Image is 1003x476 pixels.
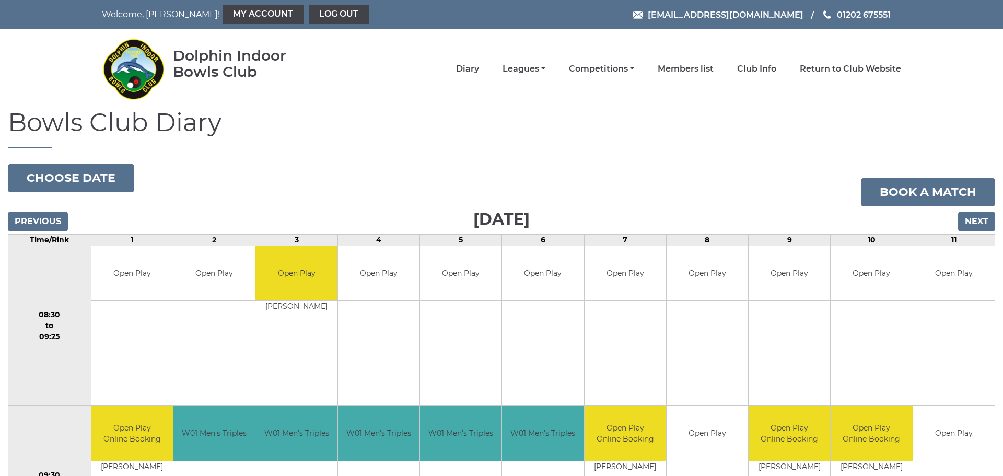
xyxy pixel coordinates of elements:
span: 01202 675551 [837,9,891,19]
td: 9 [749,234,831,246]
td: W01 Men's Triples [420,406,501,461]
input: Previous [8,212,68,231]
td: 10 [831,234,913,246]
td: Open Play [173,246,255,301]
a: Phone us 01202 675551 [822,8,891,21]
td: Open Play [913,406,995,461]
a: Club Info [737,63,776,75]
a: Email [EMAIL_ADDRESS][DOMAIN_NAME] [633,8,803,21]
td: Open Play [831,246,912,301]
td: 11 [913,234,995,246]
td: [PERSON_NAME] [831,461,912,474]
input: Next [958,212,995,231]
td: 08:30 to 09:25 [8,246,91,406]
td: [PERSON_NAME] [585,461,666,474]
a: Book a match [861,178,995,206]
td: Open Play [667,406,748,461]
td: W01 Men's Triples [502,406,584,461]
div: Dolphin Indoor Bowls Club [173,48,320,80]
td: Open Play [91,246,173,301]
td: 6 [502,234,584,246]
td: Open Play Online Booking [831,406,912,461]
td: Open Play [585,246,666,301]
a: Members list [658,63,714,75]
button: Choose date [8,164,134,192]
td: 3 [255,234,337,246]
a: My Account [223,5,304,24]
a: Leagues [503,63,545,75]
td: Open Play [749,246,830,301]
a: Return to Club Website [800,63,901,75]
td: W01 Men's Triples [255,406,337,461]
span: [EMAIL_ADDRESS][DOMAIN_NAME] [648,9,803,19]
td: Open Play Online Booking [91,406,173,461]
img: Dolphin Indoor Bowls Club [102,32,165,106]
td: Open Play [255,246,337,301]
td: Open Play [420,246,501,301]
td: 2 [173,234,255,246]
td: 1 [91,234,173,246]
td: Open Play [667,246,748,301]
td: Open Play Online Booking [749,406,830,461]
img: Email [633,11,643,19]
td: 4 [337,234,419,246]
td: Open Play [913,246,995,301]
td: Open Play Online Booking [585,406,666,461]
td: Open Play [338,246,419,301]
td: [PERSON_NAME] [91,461,173,474]
a: Diary [456,63,479,75]
td: [PERSON_NAME] [749,461,830,474]
td: 7 [584,234,666,246]
a: Log out [309,5,369,24]
td: 5 [419,234,501,246]
a: Competitions [569,63,634,75]
td: Open Play [502,246,584,301]
td: W01 Men's Triples [173,406,255,461]
td: W01 Men's Triples [338,406,419,461]
nav: Welcome, [PERSON_NAME]! [102,5,426,24]
td: [PERSON_NAME] [255,301,337,314]
img: Phone us [823,10,831,19]
td: 8 [666,234,748,246]
td: Time/Rink [8,234,91,246]
h1: Bowls Club Diary [8,109,995,148]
